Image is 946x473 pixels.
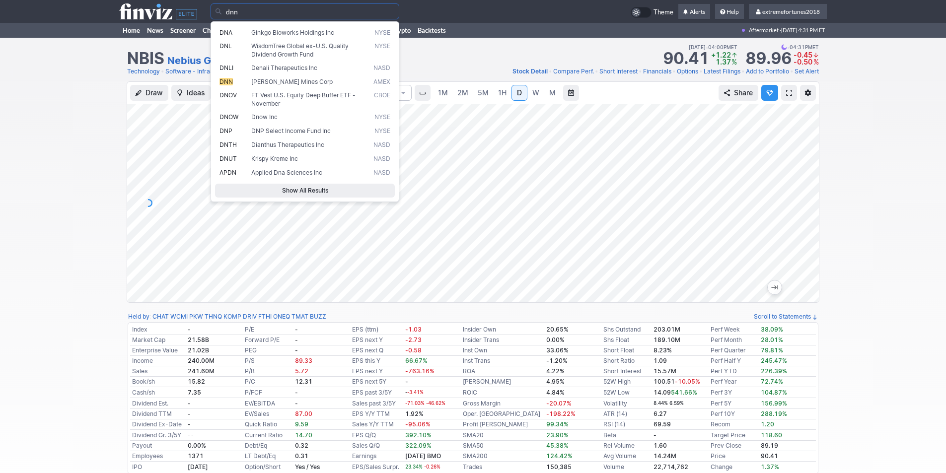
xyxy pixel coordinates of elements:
span: • [595,67,598,76]
span: 89.33 [295,357,312,364]
td: Volatility [601,398,652,409]
span: Latest Filings [704,68,740,75]
a: 23.34% -0.26% [405,463,440,470]
a: PKW [189,312,203,322]
span: 124.42% [546,452,573,460]
button: Ideas [171,85,211,101]
a: Options [677,67,698,76]
span: DNP Select Income Fund Inc [251,127,331,135]
strong: 89.96 [745,51,792,67]
span: Theme [654,7,673,18]
span: +1.22 [711,51,731,59]
a: Recom [711,420,730,428]
span: 541.66% [671,389,697,396]
td: ROA [461,366,544,377]
span: -0.50 [794,58,812,66]
span: Show All Results [219,186,390,196]
td: EPS next Y [350,335,403,345]
a: Short Ratio [603,357,635,364]
span: -10.05% [675,378,700,385]
td: Quick Ratio [243,419,293,430]
button: Jump to the most recent bar [768,280,782,294]
b: 241.60M [188,367,215,375]
td: RSI (14) [601,419,652,430]
a: THNQ [205,312,222,322]
a: Fullscreen [781,85,797,101]
span: NYSE [374,113,390,122]
td: Payout [130,441,186,451]
button: Draw [130,85,168,101]
td: Inst Trans [461,356,544,366]
span: 1.20 [761,420,774,428]
td: PEG [243,345,293,356]
td: Index [130,325,186,335]
span: DNUT [219,155,237,162]
span: NYSE [374,127,390,135]
b: - [188,326,191,333]
div: : [128,312,326,322]
a: Theme [631,7,673,18]
a: [DATE] BMO [405,452,441,460]
span: -20.07% [546,400,572,407]
b: - [295,389,298,396]
td: Perf YTD [709,366,759,377]
td: Dividend TTM [130,409,186,419]
span: extremefortunes2018 [762,8,820,15]
b: 14.09 [654,389,697,396]
a: Help [715,4,744,20]
a: 1H [494,85,511,101]
span: NASD [373,141,390,149]
td: EPS Y/Y TTM [350,409,403,419]
a: Screener [167,23,199,38]
td: Gross Margin [461,398,544,409]
b: Yes / Yes [295,463,320,471]
b: 240.00M [188,357,215,364]
td: Prev Close [709,441,759,451]
td: Rel Volume [601,441,652,451]
span: Applied Dna Sciences Inc [251,169,322,176]
span: [DATE] 04:00PM ET [689,43,737,52]
small: 8.44% 6.59% [654,401,684,406]
b: - [295,336,298,343]
td: Volume [601,462,652,473]
a: Software - Infrastructure [165,67,236,76]
td: [PERSON_NAME] [461,377,544,387]
a: TMAT [291,312,308,322]
input: Search [211,3,399,19]
a: 15.57M [654,367,676,375]
td: Perf Month [709,335,759,345]
span: 2M [457,88,468,97]
span: Compare Perf. [553,68,594,75]
span: Krispy Kreme Inc [251,155,298,162]
span: 9.59 [295,420,308,428]
span: DNA [219,29,232,36]
td: P/FCF [243,387,293,398]
span: 38.09% [761,326,783,333]
a: Short Interest [599,67,638,76]
td: 52W High [601,377,652,387]
td: Perf Quarter [709,345,759,356]
a: FTHI [258,312,272,322]
span: 79.81% [761,346,783,354]
small: - [405,390,424,395]
td: Income [130,356,186,366]
a: 1.09 [654,357,667,364]
span: NYSE [374,29,390,37]
span: • [672,67,676,76]
td: Dividend Est. [130,398,186,409]
span: -95.06% [405,420,431,428]
button: Explore new features [761,85,778,101]
a: Technology [127,67,160,76]
a: Alerts [678,4,710,20]
td: Sales Y/Y TTM [350,419,403,430]
a: Compare Perf. [553,67,594,76]
td: EPS next 5Y [350,377,403,387]
td: EV/Sales [243,409,293,419]
b: 4.95% [546,378,565,385]
td: Book/sh [130,377,186,387]
span: 322.09% [405,442,432,449]
span: • [787,43,790,52]
span: Denali Therapeutics Inc [251,64,317,71]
